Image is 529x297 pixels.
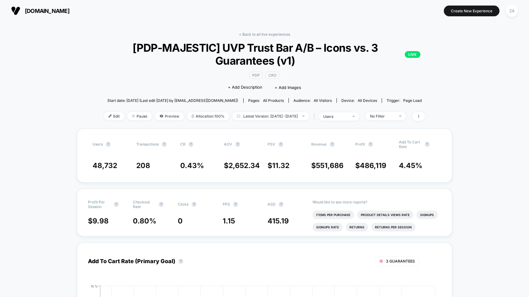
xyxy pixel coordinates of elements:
[224,161,260,170] span: $
[314,98,332,103] span: All Visitors
[106,142,111,147] button: ?
[178,217,183,225] span: 0
[425,142,430,147] button: ?
[302,115,304,117] img: end
[278,142,283,147] button: ?
[355,142,365,146] span: Profit
[178,202,189,207] span: Clicks
[263,98,284,103] span: all products
[109,114,112,118] img: edit
[316,161,344,170] span: 551,686
[189,142,193,147] button: ?
[91,284,98,288] tspan: 10 %
[370,114,395,118] div: No Filter
[107,98,238,103] span: Start date: [DATE] (Last edit [DATE] by [EMAIL_ADDRESS][DOMAIN_NAME])
[25,8,70,14] span: [DOMAIN_NAME]
[323,114,348,119] div: users
[357,211,413,219] li: Product Details Views Rate
[104,112,124,120] span: Edit
[249,72,263,79] span: PDP
[233,202,238,207] button: ?
[229,161,260,170] span: 2,652.34
[268,161,289,170] span: $
[93,161,117,170] span: 48,732
[312,223,343,231] li: Signups Rate
[133,217,156,225] span: 0.80 %
[239,32,290,37] a: < Back to all live experiences
[109,41,420,67] span: [PDP-MAJESTIC] UVP Trust Bar A/B – Icons vs. 3 Guarantees (v1)
[162,142,167,147] button: ?
[159,202,164,207] button: ?
[136,142,159,146] span: Transactions
[416,211,438,219] li: Signups
[268,202,276,207] span: ASD
[371,223,416,231] li: Returns Per Session
[178,259,183,264] button: ?
[386,259,415,263] span: 3 GUARANTEES
[368,142,373,147] button: ?
[235,142,240,147] button: ?
[180,161,204,170] span: 0.43 %
[312,211,354,219] li: Items Per Purchase
[268,217,289,225] span: 415.19
[223,202,230,207] span: PPS
[93,142,103,146] span: users
[133,200,156,209] span: Checkout Rate
[272,161,289,170] span: 11.32
[444,6,499,16] button: Create New Experience
[330,142,335,147] button: ?
[187,112,229,120] span: Allocation: 100%
[136,161,150,170] span: 208
[403,98,422,103] span: Page Load
[224,142,232,146] span: AOV
[275,85,301,90] span: + Add Images
[399,115,401,117] img: end
[399,161,422,170] span: 4.45 %
[387,98,422,103] div: Trigger:
[293,98,332,103] div: Audience:
[127,112,152,120] span: Pause
[88,200,111,209] span: Profit Per Session
[352,116,355,117] img: end
[312,200,441,204] p: Would like to see more reports?
[248,98,284,103] div: Pages:
[228,84,262,90] span: + Add Description
[504,5,520,17] button: ZA
[311,161,344,170] span: $
[132,114,135,118] img: end
[336,98,382,103] span: Device:
[114,202,119,207] button: ?
[358,98,377,103] span: all devices
[232,112,309,120] span: Latest Version: [DATE] - [DATE]
[268,142,275,146] span: PSV
[180,142,185,146] span: CR
[88,217,109,225] span: $
[155,112,184,120] span: Preview
[192,202,197,207] button: ?
[360,161,386,170] span: 486,119
[266,72,279,79] span: CRO
[93,217,109,225] span: 9.98
[237,114,240,118] img: calendar
[399,140,422,149] span: Add To Cart Rate
[11,6,20,15] img: Visually logo
[279,202,284,207] button: ?
[355,161,386,170] span: $
[312,112,319,121] span: |
[223,217,235,225] span: 1.15
[405,51,420,58] p: LIVE
[9,6,71,16] button: [DOMAIN_NAME]
[311,142,327,146] span: Revenue
[506,5,518,17] div: ZA
[346,223,368,231] li: Returns
[192,114,194,118] img: rebalance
